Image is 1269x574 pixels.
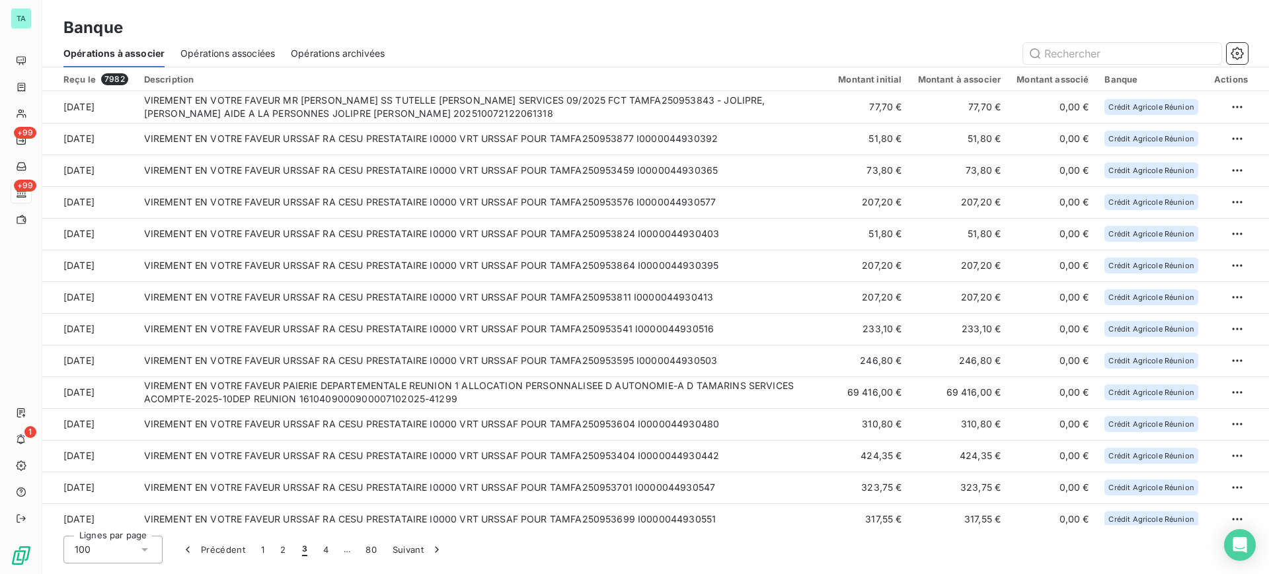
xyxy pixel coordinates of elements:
span: 100 [75,543,91,556]
td: VIREMENT EN VOTRE FAVEUR URSSAF RA CESU PRESTATAIRE I0000 VRT URSSAF POUR TAMFA250953576 I0000044... [136,186,831,218]
td: 69 416,00 € [910,377,1009,408]
td: 424,35 € [830,440,909,472]
span: Crédit Agricole Réunion [1108,484,1194,491]
button: 2 [272,536,293,563]
td: VIREMENT EN VOTRE FAVEUR URSSAF RA CESU PRESTATAIRE I0000 VRT URSSAF POUR TAMFA250953404 I0000044... [136,440,831,472]
td: 69 416,00 € [830,377,909,408]
button: 80 [358,536,385,563]
td: [DATE] [42,377,136,408]
span: Opérations associées [180,47,275,60]
span: 3 [302,543,307,556]
td: [DATE] [42,186,136,218]
td: 73,80 € [910,155,1009,186]
td: 233,10 € [910,313,1009,345]
div: Reçu le [63,73,128,85]
td: 0,00 € [1009,440,1096,472]
td: [DATE] [42,250,136,281]
div: Actions [1214,74,1248,85]
td: 0,00 € [1009,408,1096,440]
span: +99 [14,180,36,192]
div: TA [11,8,32,29]
td: 77,70 € [910,91,1009,123]
td: 246,80 € [910,345,1009,377]
td: 207,20 € [830,250,909,281]
td: VIREMENT EN VOTRE FAVEUR URSSAF RA CESU PRESTATAIRE I0000 VRT URSSAF POUR TAMFA250953701 I0000044... [136,472,831,503]
td: VIREMENT EN VOTRE FAVEUR URSSAF RA CESU PRESTATAIRE I0000 VRT URSSAF POUR TAMFA250953604 I0000044... [136,408,831,440]
td: [DATE] [42,123,136,155]
td: 207,20 € [910,186,1009,218]
span: 1 [24,426,36,438]
span: Crédit Agricole Réunion [1108,262,1194,269]
button: 3 [294,536,315,563]
td: VIREMENT EN VOTRE FAVEUR PAIERIE DEPARTEMENTALE REUNION 1 ALLOCATION PERSONNALISEE D AUTONOMIE-A ... [136,377,831,408]
button: 4 [315,536,336,563]
td: 0,00 € [1009,155,1096,186]
td: 323,75 € [830,472,909,503]
span: Opérations archivées [291,47,385,60]
td: 51,80 € [910,123,1009,155]
div: Description [144,74,823,85]
td: 77,70 € [830,91,909,123]
td: 0,00 € [1009,281,1096,313]
div: Montant à associer [918,74,1001,85]
td: 323,75 € [910,472,1009,503]
td: 233,10 € [830,313,909,345]
td: [DATE] [42,345,136,377]
span: … [336,539,358,560]
td: 207,20 € [910,250,1009,281]
input: Rechercher [1023,43,1221,64]
button: Suivant [385,536,451,563]
td: 246,80 € [830,345,909,377]
td: VIREMENT EN VOTRE FAVEUR URSSAF RA CESU PRESTATAIRE I0000 VRT URSSAF POUR TAMFA250953699 I0000044... [136,503,831,535]
td: 0,00 € [1009,377,1096,408]
td: 317,55 € [830,503,909,535]
td: 0,00 € [1009,218,1096,250]
td: [DATE] [42,313,136,345]
td: 207,20 € [830,186,909,218]
span: Opérations à associer [63,47,165,60]
td: VIREMENT EN VOTRE FAVEUR URSSAF RA CESU PRESTATAIRE I0000 VRT URSSAF POUR TAMFA250953877 I0000044... [136,123,831,155]
td: VIREMENT EN VOTRE FAVEUR URSSAF RA CESU PRESTATAIRE I0000 VRT URSSAF POUR TAMFA250953811 I0000044... [136,281,831,313]
td: [DATE] [42,91,136,123]
td: 0,00 € [1009,313,1096,345]
span: Crédit Agricole Réunion [1108,325,1194,333]
button: 1 [253,536,272,563]
td: 317,55 € [910,503,1009,535]
td: [DATE] [42,472,136,503]
h3: Banque [63,16,123,40]
td: 207,20 € [910,281,1009,313]
td: 0,00 € [1009,91,1096,123]
td: 73,80 € [830,155,909,186]
td: 310,80 € [830,408,909,440]
img: Logo LeanPay [11,545,32,566]
div: Montant associé [1017,74,1089,85]
span: Crédit Agricole Réunion [1108,103,1194,111]
td: VIREMENT EN VOTRE FAVEUR URSSAF RA CESU PRESTATAIRE I0000 VRT URSSAF POUR TAMFA250953595 I0000044... [136,345,831,377]
td: 51,80 € [830,218,909,250]
span: Crédit Agricole Réunion [1108,515,1194,523]
span: Crédit Agricole Réunion [1108,420,1194,428]
span: Crédit Agricole Réunion [1108,135,1194,143]
td: VIREMENT EN VOTRE FAVEUR URSSAF RA CESU PRESTATAIRE I0000 VRT URSSAF POUR TAMFA250953824 I0000044... [136,218,831,250]
td: [DATE] [42,503,136,535]
span: Crédit Agricole Réunion [1108,452,1194,460]
td: VIREMENT EN VOTRE FAVEUR URSSAF RA CESU PRESTATAIRE I0000 VRT URSSAF POUR TAMFA250953864 I0000044... [136,250,831,281]
span: 7982 [101,73,128,85]
td: 0,00 € [1009,472,1096,503]
td: [DATE] [42,440,136,472]
td: 0,00 € [1009,250,1096,281]
td: 0,00 € [1009,503,1096,535]
td: 0,00 € [1009,123,1096,155]
div: Montant initial [838,74,902,85]
td: 51,80 € [910,218,1009,250]
td: [DATE] [42,281,136,313]
span: Crédit Agricole Réunion [1108,166,1194,174]
td: 51,80 € [830,123,909,155]
td: 424,35 € [910,440,1009,472]
td: VIREMENT EN VOTRE FAVEUR MR [PERSON_NAME] SS TUTELLE [PERSON_NAME] SERVICES 09/2025 FCT TAMFA2509... [136,91,831,123]
td: VIREMENT EN VOTRE FAVEUR URSSAF RA CESU PRESTATAIRE I0000 VRT URSSAF POUR TAMFA250953541 I0000044... [136,313,831,345]
td: 207,20 € [830,281,909,313]
span: Crédit Agricole Réunion [1108,357,1194,365]
span: Crédit Agricole Réunion [1108,230,1194,238]
span: Crédit Agricole Réunion [1108,293,1194,301]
